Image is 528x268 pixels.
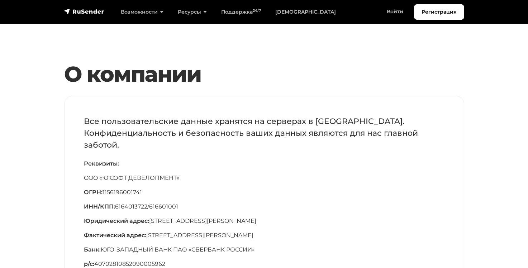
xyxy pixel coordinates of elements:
[253,8,261,13] sup: 24/7
[84,160,119,167] span: Реквизиты:
[214,5,268,19] a: Поддержка24/7
[114,5,171,19] a: Возможности
[84,189,103,196] span: ОГРН:
[268,5,343,19] a: [DEMOGRAPHIC_DATA]
[84,246,101,253] span: Банк:
[84,174,444,182] p: OOO «Ю СОФТ ДЕВЕЛОПМЕНТ»
[84,231,444,240] p: [STREET_ADDRESS][PERSON_NAME]
[171,5,214,19] a: Ресурсы
[84,232,146,239] span: Фактический адрес:
[84,203,115,210] span: ИНН/КПП:
[414,4,464,20] a: Регистрация
[84,245,444,254] p: ЮГО-ЗАПАДНЫЙ БАНК ПАО «СБЕРБАНК РОССИИ»
[84,115,444,151] p: Все пользовательские данные хранятся на серверах в [GEOGRAPHIC_DATA]. Конфиденциальность и безопа...
[84,188,444,197] p: 1156196001741
[64,61,464,87] h1: О компании
[84,217,149,224] span: Юридический адрес:
[84,202,444,211] p: 6164013722/616601001
[84,217,444,225] p: [STREET_ADDRESS][PERSON_NAME]
[84,260,94,267] span: р/с:
[64,8,104,15] img: RuSender
[380,4,410,19] a: Войти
